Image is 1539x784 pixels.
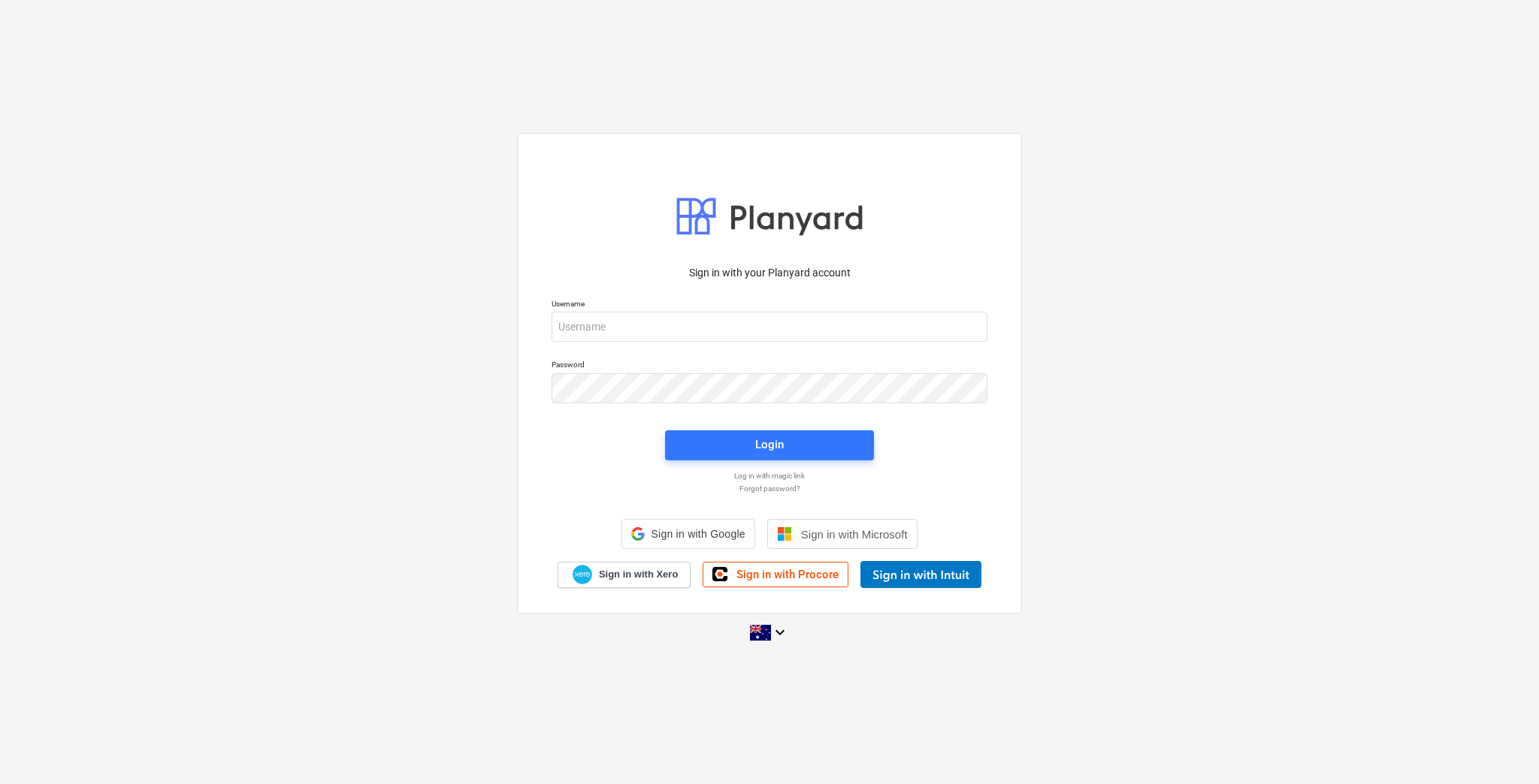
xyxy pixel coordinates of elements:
[801,528,908,541] span: Sign in with Microsoft
[552,265,987,281] p: Sign in with your Planyard account
[755,435,784,454] div: Login
[552,312,987,342] input: Username
[703,562,848,587] a: Sign in with Procore
[651,528,745,540] span: Sign in with Google
[599,568,678,581] span: Sign in with Xero
[552,299,987,312] p: Username
[544,471,995,481] a: Log in with magic link
[777,526,792,541] img: Microsoft logo
[665,430,874,460] button: Login
[552,360,987,372] p: Password
[736,568,839,581] span: Sign in with Procore
[558,562,691,588] a: Sign in with Xero
[621,519,754,549] div: Sign in with Google
[771,623,789,641] i: keyboard_arrow_down
[573,565,592,585] img: Xero logo
[544,484,995,493] a: Forgot password?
